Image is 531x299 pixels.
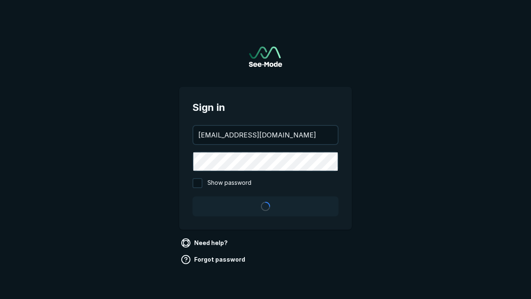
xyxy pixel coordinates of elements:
img: See-Mode Logo [249,47,282,67]
a: Go to sign in [249,47,282,67]
a: Forgot password [179,253,248,266]
span: Sign in [192,100,339,115]
span: Show password [207,178,251,188]
input: your@email.com [193,126,338,144]
a: Need help? [179,236,231,250]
